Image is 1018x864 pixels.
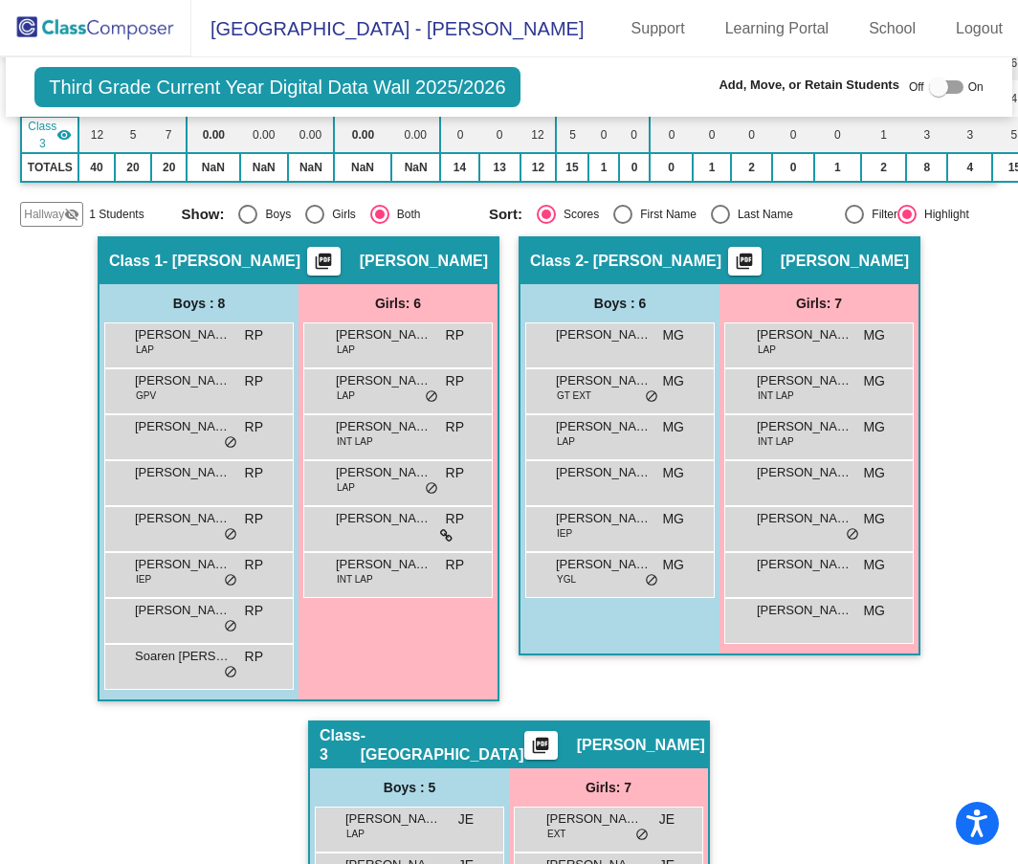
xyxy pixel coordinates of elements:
td: 7 [151,117,187,153]
span: GPV [136,388,156,403]
td: 1 [814,153,861,182]
span: On [968,78,984,96]
td: NaN [391,153,440,182]
mat-icon: picture_as_pdf [529,736,552,763]
div: Boys : 5 [310,768,509,807]
span: [PERSON_NAME] [336,371,432,390]
span: EXT [547,827,565,841]
span: MG [863,601,885,621]
td: 1 [693,153,731,182]
a: Logout [941,13,1018,44]
span: RP [446,371,464,391]
td: 0.00 [187,117,240,153]
td: 12 [78,117,114,153]
div: Last Name [730,206,793,223]
span: [PERSON_NAME] [135,509,231,528]
span: [PERSON_NAME] [135,325,231,344]
td: 0 [731,117,772,153]
span: [PERSON_NAME] [757,601,852,620]
span: [PERSON_NAME] [556,509,652,528]
span: RP [245,509,263,529]
span: LAP [337,343,355,357]
span: do_not_disturb_alt [645,389,658,405]
mat-icon: visibility_off [64,207,79,222]
td: 0 [650,117,693,153]
div: Boys [257,206,291,223]
div: Girls: 6 [299,284,498,322]
span: [PERSON_NAME] [336,463,432,482]
span: MG [863,555,885,575]
td: 12 [520,153,557,182]
span: RP [446,325,464,345]
span: Third Grade Current Year Digital Data Wall 2025/2026 [34,67,520,107]
span: RP [446,417,464,437]
span: [PERSON_NAME] [135,463,231,482]
td: NaN [288,153,334,182]
span: GT EXT [557,388,591,403]
span: [GEOGRAPHIC_DATA] - [PERSON_NAME] [191,13,584,44]
span: [PERSON_NAME] [757,325,852,344]
td: 15 [556,153,588,182]
span: JE [458,809,474,830]
span: INT LAP [337,572,373,587]
span: RP [245,555,263,575]
span: IEP [557,526,572,541]
td: NaN [187,153,240,182]
span: [PERSON_NAME] [135,417,231,436]
span: RP [446,509,464,529]
td: 0.00 [391,117,440,153]
span: [PERSON_NAME] [556,417,652,436]
button: Print Students Details [728,247,762,276]
span: [PERSON_NAME] [757,417,852,436]
span: Class 2 [530,252,584,271]
span: - [PERSON_NAME] [163,252,300,271]
span: - [GEOGRAPHIC_DATA] [361,726,524,764]
span: RP [446,463,464,483]
span: do_not_disturb_alt [425,481,438,497]
span: RP [245,601,263,621]
span: Add, Move, or Retain Students [719,76,899,95]
div: Scores [556,206,599,223]
td: 2 [731,153,772,182]
span: do_not_disturb_alt [846,527,859,543]
span: do_not_disturb_alt [224,573,237,588]
span: Class 3 [320,726,361,764]
span: LAP [557,434,575,449]
span: do_not_disturb_alt [224,435,237,451]
td: 12 [520,117,557,153]
td: 0.00 [240,117,288,153]
td: 1 [861,117,907,153]
td: 0 [693,117,731,153]
td: 0 [650,153,693,182]
span: [PERSON_NAME] [546,809,642,829]
span: [PERSON_NAME] [336,509,432,528]
span: Class 1 [109,252,163,271]
span: INT LAP [758,434,794,449]
span: [PERSON_NAME] [345,809,441,829]
mat-icon: picture_as_pdf [312,252,335,278]
td: 5 [115,117,152,153]
td: NaN [334,153,391,182]
td: 40 [78,153,114,182]
td: 13 [479,153,520,182]
td: 0 [619,153,650,182]
span: Hallway [24,206,64,223]
span: LAP [337,388,355,403]
span: RP [245,371,263,391]
mat-radio-group: Select an option [489,205,793,224]
span: JE [659,809,675,830]
span: MG [863,463,885,483]
span: MG [863,371,885,391]
span: Off [909,78,924,96]
div: First Name [632,206,697,223]
td: TOTALS [21,153,78,182]
span: RP [245,325,263,345]
mat-radio-group: Select an option [181,205,474,224]
span: MG [662,325,684,345]
span: RP [245,463,263,483]
span: Class 3 [28,118,56,152]
td: 3 [906,117,947,153]
div: Filter [864,206,897,223]
span: MG [662,417,684,437]
a: Support [616,13,700,44]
